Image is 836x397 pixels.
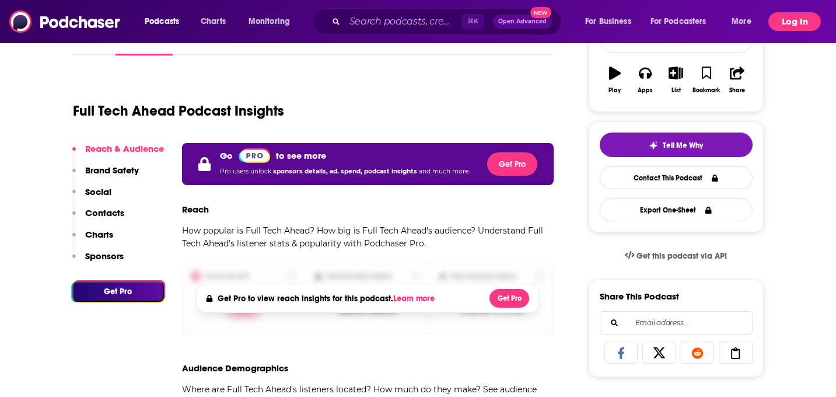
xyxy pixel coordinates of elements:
[643,12,723,31] button: open menu
[85,143,164,154] p: Reach & Audience
[610,312,743,334] input: Email address...
[85,207,124,218] p: Contacts
[600,198,753,221] button: Export One-Sheet
[719,342,753,364] a: Copy Link
[9,11,121,33] img: Podchaser - Follow, Share and Rate Podcasts
[249,13,290,30] span: Monitoring
[72,143,164,165] button: Reach & Audience
[85,229,113,240] p: Charts
[193,12,233,31] a: Charts
[585,13,631,30] span: For Business
[220,150,233,161] p: Go
[72,250,124,272] button: Sponsors
[72,186,111,208] button: Social
[600,133,753,157] button: tell me why sparkleTell Me Why
[85,250,124,262] p: Sponsors
[615,242,737,270] a: Get this podcast via API
[681,342,715,364] a: Share on Reddit
[73,102,284,120] h1: Full Tech Ahead Podcast Insights
[600,311,753,335] div: Search followers
[72,207,124,229] button: Contacts
[723,12,766,31] button: open menu
[649,141,658,150] img: tell me why sparkle
[182,224,554,250] p: How popular is Full Tech Ahead? How big is Full Tech Ahead's audience? Understand Full Tech Ahead...
[85,186,111,197] p: Social
[600,291,679,302] h3: Share This Podcast
[650,13,706,30] span: For Podcasters
[239,148,271,163] img: Podchaser Pro
[487,152,537,176] button: Get Pro
[85,165,139,176] p: Brand Safety
[201,13,226,30] span: Charts
[182,204,209,215] h3: Reach
[240,12,305,31] button: open menu
[72,229,113,250] button: Charts
[72,165,139,186] button: Brand Safety
[530,7,551,18] span: New
[729,87,745,94] div: Share
[276,150,326,161] p: to see more
[638,87,653,94] div: Apps
[218,294,438,304] h4: Get Pro to view reach insights for this podcast.
[642,342,676,364] a: Share on X/Twitter
[220,163,470,180] p: Pro users unlock and much more.
[671,87,681,94] div: List
[732,13,751,30] span: More
[722,59,752,101] button: Share
[692,87,720,94] div: Bookmark
[600,166,753,189] a: Contact This Podcast
[182,363,288,374] h3: Audience Demographics
[273,168,419,175] span: sponsors details, ad. spend, podcast insights
[691,59,722,101] button: Bookmark
[660,59,691,101] button: List
[498,19,547,25] span: Open Advanced
[630,59,660,101] button: Apps
[663,141,703,150] span: Tell Me Why
[577,12,646,31] button: open menu
[604,342,638,364] a: Share on Facebook
[608,87,621,94] div: Play
[636,251,727,261] span: Get this podcast via API
[489,289,529,308] button: Get Pro
[393,294,438,304] button: Learn more
[137,12,194,31] button: open menu
[239,148,271,163] a: Pro website
[345,12,462,31] input: Search podcasts, credits, & more...
[600,59,630,101] button: Play
[324,8,573,35] div: Search podcasts, credits, & more...
[493,15,552,29] button: Open AdvancedNew
[145,13,179,30] span: Podcasts
[462,14,484,29] span: ⌘ K
[72,281,164,302] button: Get Pro
[768,12,821,31] button: Log In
